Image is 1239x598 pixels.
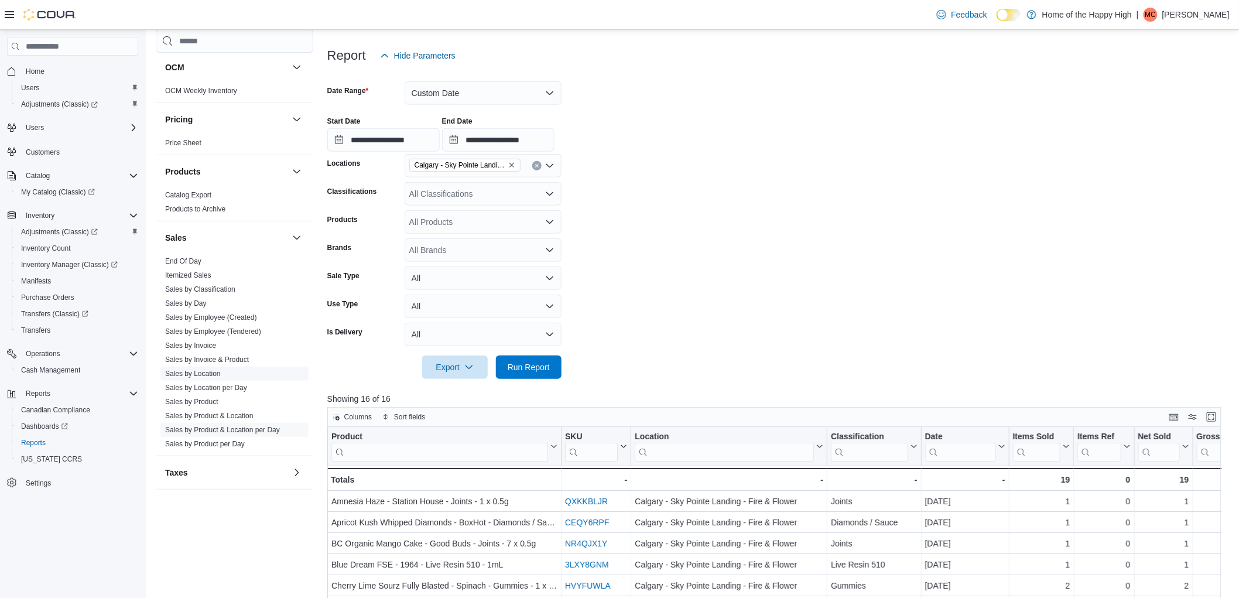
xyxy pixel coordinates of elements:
div: [DATE] [925,494,1005,508]
span: Sales by Day [165,299,207,308]
a: Settings [21,476,56,490]
a: Adjustments (Classic) [16,97,102,111]
div: [DATE] [925,579,1005,593]
a: Feedback [932,3,991,26]
div: 19 [1012,473,1070,487]
a: My Catalog (Classic) [16,185,100,199]
a: Manifests [16,274,56,288]
span: Users [16,81,138,95]
a: 3LXY8GNM [565,560,609,569]
div: - [831,473,918,487]
button: Cash Management [12,362,143,378]
span: Transfers (Classic) [21,309,88,319]
div: 0 [1077,473,1130,487]
button: Catalog [21,169,54,183]
button: Open list of options [545,217,555,227]
h3: Report [327,49,366,63]
button: Net Sold [1138,432,1189,462]
button: Pricing [290,112,304,127]
a: QXKKBLJR [565,497,608,506]
span: Transfers [21,326,50,335]
div: - [925,473,1005,487]
a: CEQY6RPF [565,518,609,527]
span: Transfers [16,323,138,337]
p: Showing 16 of 16 [327,393,1231,405]
a: Transfers (Classic) [12,306,143,322]
span: Products to Archive [165,204,225,214]
span: Sales by Employee (Created) [165,313,257,322]
div: [DATE] [925,558,1005,572]
div: Location [635,432,814,443]
div: 0 [1077,515,1130,529]
button: Manifests [12,273,143,289]
button: Items Ref [1077,432,1130,462]
div: 0 [1077,558,1130,572]
div: 2 [1138,579,1189,593]
a: Sales by Employee (Created) [165,313,257,322]
span: Inventory [26,211,54,220]
div: Net Sold [1138,432,1179,462]
button: All [405,323,562,346]
div: Pricing [156,136,313,155]
button: Canadian Compliance [12,402,143,418]
div: Sales [156,254,313,456]
a: Customers [21,145,64,159]
a: End Of Day [165,257,201,265]
span: Sales by Employee (Tendered) [165,327,261,336]
button: Custom Date [405,81,562,105]
a: Sales by Product [165,398,218,406]
button: Classification [831,432,918,462]
button: Users [12,80,143,96]
div: Totals [331,473,557,487]
button: [US_STATE] CCRS [12,451,143,467]
button: Remove Calgary - Sky Pointe Landing - Fire & Flower from selection in this group [508,162,515,169]
label: Sale Type [327,271,360,281]
a: Home [21,64,49,78]
label: Classifications [327,187,377,196]
button: Home [2,63,143,80]
button: Open list of options [545,189,555,199]
span: Calgary - Sky Pointe Landing - Fire & Flower [409,159,521,172]
a: Sales by Product per Day [165,440,245,448]
a: Inventory Count [16,241,76,255]
div: Apricot Kush Whipped Diamonds - BoxHot - Diamonds / Sauce - 1.2g [331,515,557,529]
div: 0 [1077,494,1130,508]
button: Settings [2,474,143,491]
div: - [635,473,823,487]
div: Cherry Lime Sourz Fully Blasted - Spinach - Gummies - 1 x 10mg [331,579,557,593]
div: 0 [1077,579,1130,593]
div: Joints [831,494,918,508]
a: Sales by Day [165,299,207,307]
a: Products to Archive [165,205,225,213]
span: Inventory Count [16,241,138,255]
span: Reports [21,438,46,447]
span: My Catalog (Classic) [21,187,95,197]
div: 1 [1138,494,1189,508]
button: Sort fields [378,410,430,424]
a: Transfers (Classic) [16,307,93,321]
div: 1 [1013,494,1070,508]
span: Run Report [508,361,550,373]
div: Blue Dream FSE - 1964 - Live Resin 510 - 1mL [331,558,557,572]
span: Export [429,356,481,379]
div: OCM [156,84,313,102]
button: Sales [165,232,287,244]
div: Calgary - Sky Pointe Landing - Fire & Flower [635,537,823,551]
a: Price Sheet [165,139,201,147]
label: Brands [327,243,351,252]
span: Catalog [26,171,50,180]
button: Transfers [12,322,143,339]
span: Cash Management [21,365,80,375]
button: Operations [21,347,65,361]
button: All [405,266,562,290]
div: Product [331,432,548,443]
div: Calgary - Sky Pointe Landing - Fire & Flower [635,515,823,529]
span: Sales by Invoice & Product [165,355,249,364]
label: Date Range [327,86,369,95]
span: Sales by Invoice [165,341,216,350]
h3: OCM [165,61,184,73]
div: Items Sold [1012,432,1060,443]
span: Reports [26,389,50,398]
button: Users [21,121,49,135]
label: End Date [442,117,473,126]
